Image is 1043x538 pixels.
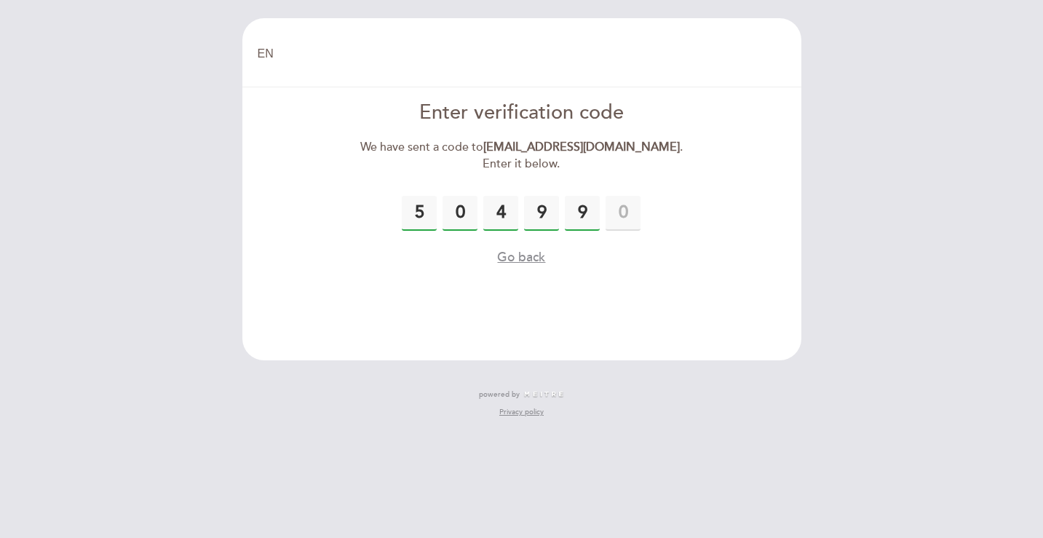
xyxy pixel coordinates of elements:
[354,99,689,127] div: Enter verification code
[565,196,600,231] input: 0
[483,140,680,154] strong: [EMAIL_ADDRESS][DOMAIN_NAME]
[523,391,565,398] img: MEITRE
[479,389,520,400] span: powered by
[606,196,641,231] input: 0
[499,407,544,417] a: Privacy policy
[402,196,437,231] input: 0
[497,248,545,266] button: Go back
[443,196,477,231] input: 0
[354,139,689,173] div: We have sent a code to . Enter it below.
[483,196,518,231] input: 0
[524,196,559,231] input: 0
[479,389,565,400] a: powered by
